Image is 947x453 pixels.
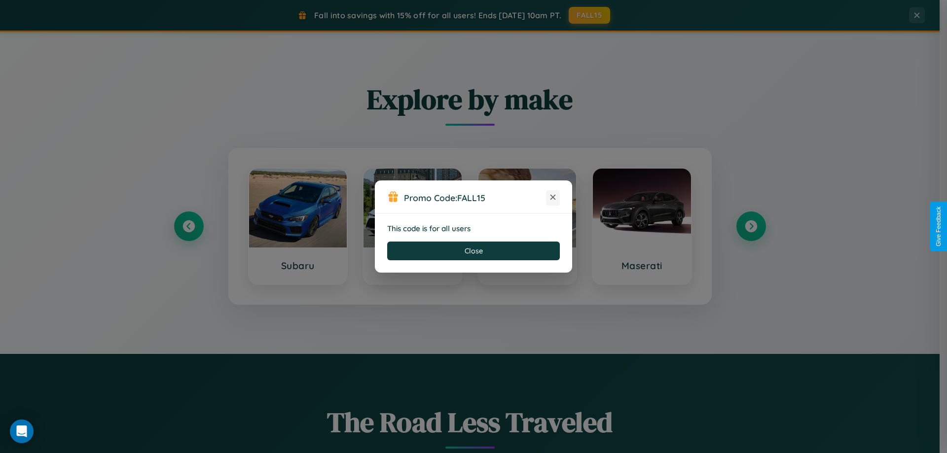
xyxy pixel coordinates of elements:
div: Give Feedback [935,207,942,246]
strong: This code is for all users [387,224,471,233]
b: FALL15 [457,192,485,203]
h3: Promo Code: [404,192,546,203]
button: Close [387,242,560,260]
div: Open Intercom Messenger [10,419,34,443]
